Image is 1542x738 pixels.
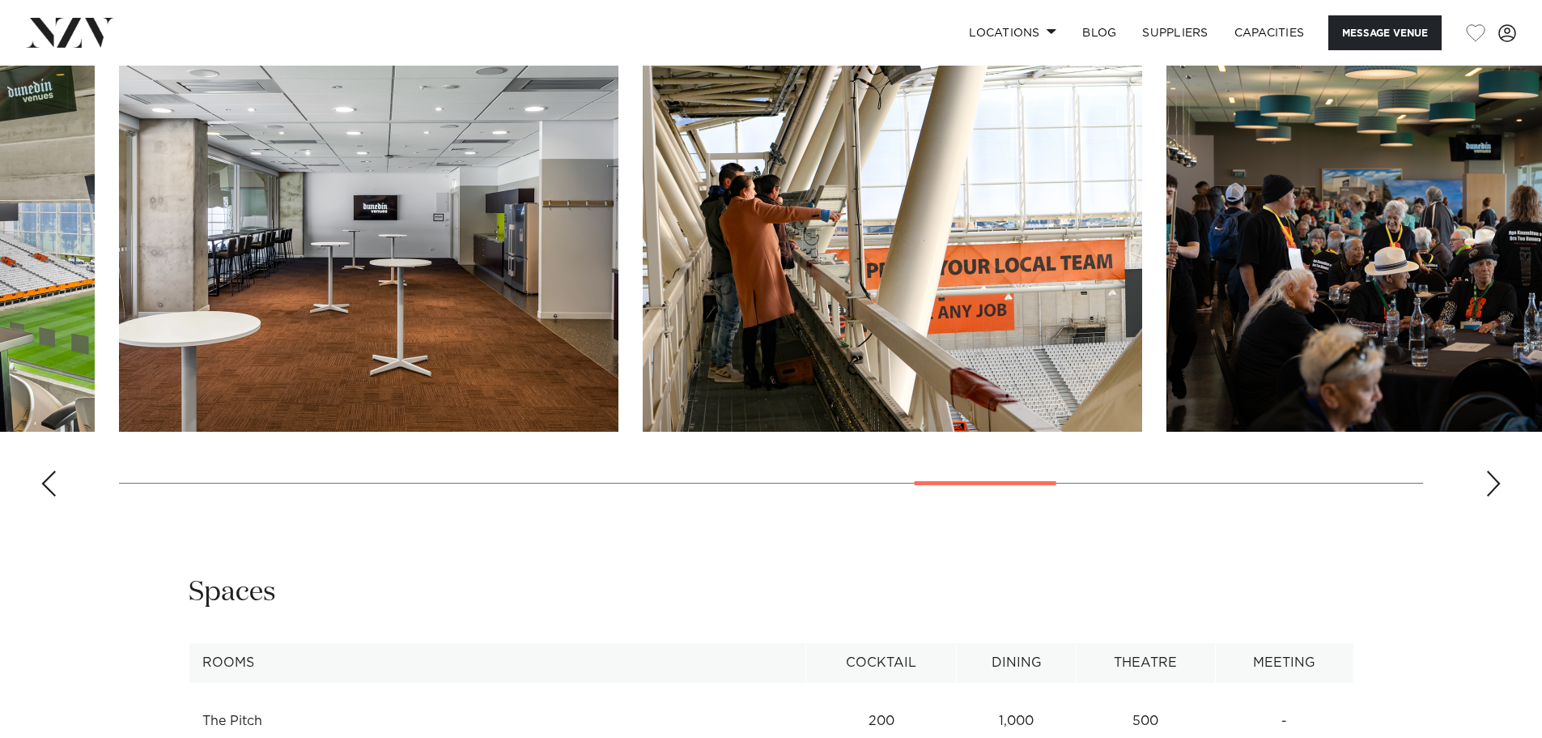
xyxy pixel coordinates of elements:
[1215,643,1353,683] th: Meeting
[1076,643,1215,683] th: Theatre
[1069,15,1129,50] a: BLOG
[1129,15,1221,50] a: SUPPLIERS
[643,65,1142,432] swiper-slide: 16 / 23
[119,65,618,432] swiper-slide: 15 / 23
[956,15,1069,50] a: Locations
[26,18,114,47] img: nzv-logo.png
[1221,15,1318,50] a: Capacities
[189,574,276,611] h2: Spaces
[957,643,1076,683] th: Dining
[1328,15,1442,50] button: Message Venue
[806,643,957,683] th: Cocktail
[189,643,806,683] th: Rooms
